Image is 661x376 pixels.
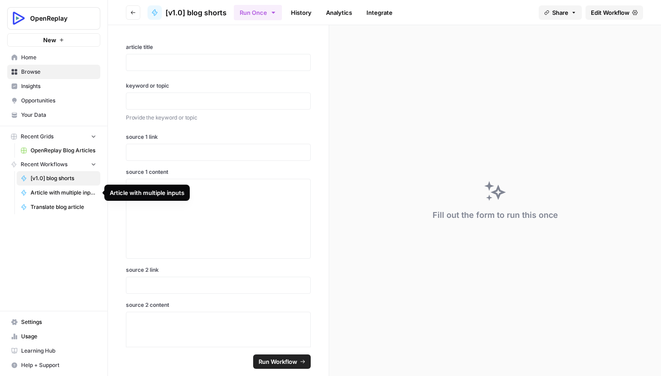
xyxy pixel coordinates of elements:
[234,5,282,20] button: Run Once
[253,354,311,369] button: Run Workflow
[21,318,96,326] span: Settings
[17,186,100,200] a: Article with multiple inputs
[126,168,311,176] label: source 1 content
[126,113,311,122] p: Provide the keyword or topic
[7,130,100,143] button: Recent Grids
[126,301,311,309] label: source 2 content
[126,82,311,90] label: keyword or topic
[126,266,311,274] label: source 2 link
[7,158,100,171] button: Recent Workflows
[17,171,100,186] a: [v1.0] blog shorts
[21,347,96,355] span: Learning Hub
[21,68,96,76] span: Browse
[7,79,100,93] a: Insights
[30,14,85,23] span: OpenReplay
[21,111,96,119] span: Your Data
[31,189,96,197] span: Article with multiple inputs
[433,209,558,221] div: Fill out the form to run this once
[165,7,227,18] span: [v1.0] blog shorts
[43,35,56,44] span: New
[31,146,96,155] span: OpenReplay Blog Articles
[147,5,227,20] a: [v1.0] blog shorts
[21,133,54,141] span: Recent Grids
[361,5,398,20] a: Integrate
[7,329,100,344] a: Usage
[259,357,297,366] span: Run Workflow
[21,332,96,341] span: Usage
[7,315,100,329] a: Settings
[31,203,96,211] span: Translate blog article
[7,358,100,372] button: Help + Support
[591,8,630,17] span: Edit Workflow
[7,344,100,358] a: Learning Hub
[21,53,96,62] span: Home
[539,5,582,20] button: Share
[7,33,100,47] button: New
[21,82,96,90] span: Insights
[126,133,311,141] label: source 1 link
[17,200,100,214] a: Translate blog article
[126,43,311,51] label: article title
[552,8,568,17] span: Share
[286,5,317,20] a: History
[585,5,643,20] a: Edit Workflow
[10,10,27,27] img: OpenReplay Logo
[7,50,100,65] a: Home
[21,361,96,369] span: Help + Support
[7,7,100,30] button: Workspace: OpenReplay
[321,5,357,20] a: Analytics
[7,108,100,122] a: Your Data
[21,97,96,105] span: Opportunities
[21,160,67,168] span: Recent Workflows
[17,143,100,158] a: OpenReplay Blog Articles
[31,174,96,182] span: [v1.0] blog shorts
[7,65,100,79] a: Browse
[7,93,100,108] a: Opportunities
